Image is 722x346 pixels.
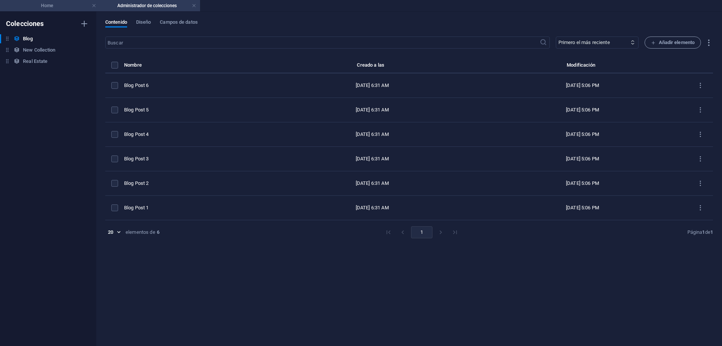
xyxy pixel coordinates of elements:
strong: 6 [157,229,159,236]
div: [DATE] 5:06 PM [483,131,681,138]
div: 20 [105,229,123,236]
div: Blog Post 2 [124,180,261,187]
strong: 1 [702,229,705,235]
div: elementos de [126,229,155,236]
span: Diseño [136,18,151,28]
table: items list [105,61,713,220]
span: Añadir elemento [651,38,695,47]
span: Contenido [105,18,127,28]
input: Buscar [105,37,540,49]
div: [DATE] 5:06 PM [483,107,681,113]
div: [DATE] 6:31 AM [273,180,471,187]
div: [DATE] 5:06 PM [483,155,681,162]
div: [DATE] 6:31 AM [273,155,471,162]
div: [DATE] 6:31 AM [273,131,471,138]
h6: Colecciones [6,19,44,28]
h6: New Collection [23,46,55,55]
div: Página de [687,229,713,236]
div: [DATE] 5:06 PM [483,204,681,211]
h4: Administrador de colecciones [100,2,200,10]
th: Nombre [124,61,267,73]
strong: 1 [710,229,713,235]
div: [DATE] 6:31 AM [273,82,471,89]
th: Creado a las [267,61,477,73]
button: Añadir elemento [645,37,701,49]
div: [DATE] 5:06 PM [483,180,681,187]
div: [DATE] 5:06 PM [483,82,681,89]
h6: Real Estate [23,57,47,66]
button: page 1 [411,226,432,238]
div: Blog Post 1 [124,204,261,211]
i: Crear colección [80,19,89,28]
div: Blog Post 6 [124,82,261,89]
div: Blog Post 5 [124,107,261,113]
div: Blog Post 4 [124,131,261,138]
th: Modificación [477,61,687,73]
nav: pagination navigation [381,226,462,238]
div: [DATE] 6:31 AM [273,204,471,211]
div: Blog Post 3 [124,155,261,162]
h6: Blog [23,34,32,43]
div: [DATE] 6:31 AM [273,107,471,113]
span: Campos de datos [160,18,197,28]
